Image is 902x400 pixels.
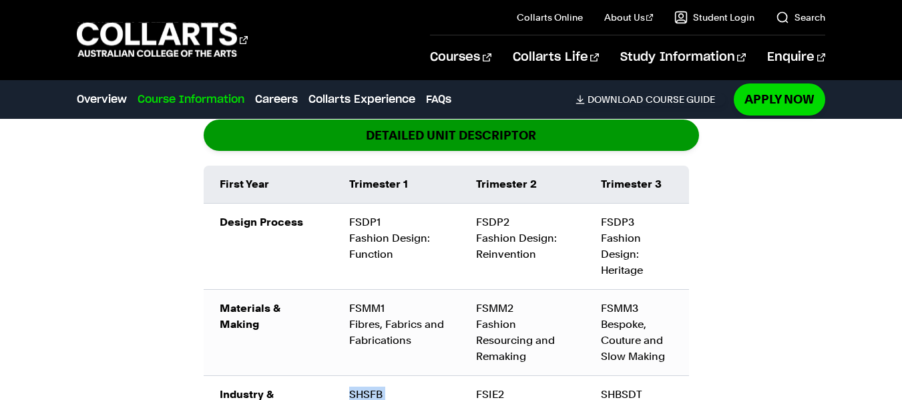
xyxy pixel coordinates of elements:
a: Collarts Life [513,35,599,79]
a: Courses [430,35,491,79]
td: FSMM1 Fibres, Fabrics and Fabrications [333,290,461,376]
td: Trimester 2 [460,166,584,204]
a: Collarts Online [517,11,583,24]
td: FSDP1 Fashion Design: Function [333,204,461,290]
a: Student Login [674,11,754,24]
a: Study Information [620,35,746,79]
td: Trimester 1 [333,166,461,204]
div: Go to homepage [77,21,248,59]
a: About Us [604,11,654,24]
a: Apply Now [734,83,825,115]
strong: Design Process [220,216,303,228]
td: FSDP2 Fashion Design: Reinvention [460,204,584,290]
a: DownloadCourse Guide [576,93,726,106]
a: DETAILED UNIT DESCRIPTOR [204,120,699,151]
td: First Year [204,166,333,204]
a: Search [776,11,825,24]
td: Trimester 3 [585,166,689,204]
td: FSMM3 Bespoke, Couture and Slow Making [585,290,689,376]
strong: Materials & Making [220,302,280,331]
a: Collarts Experience [308,91,415,108]
td: FSMM2 Fashion Resourcing and Remaking [460,290,584,376]
a: Careers [255,91,298,108]
a: Course Information [138,91,244,108]
a: Overview [77,91,127,108]
span: Download [588,93,643,106]
a: Enquire [767,35,825,79]
td: FSDP3 Fashion Design: Heritage [585,204,689,290]
a: FAQs [426,91,451,108]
